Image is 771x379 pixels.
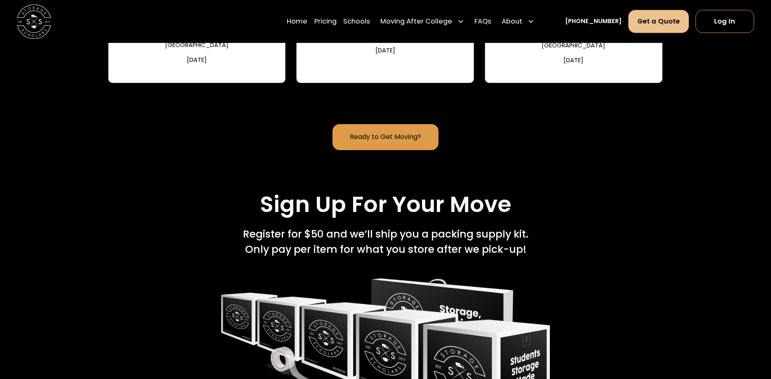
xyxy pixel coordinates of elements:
[696,10,754,33] a: Log In
[628,10,688,33] a: Get a Quote
[187,56,207,65] div: [DATE]
[314,9,337,33] a: Pricing
[498,9,538,33] div: About
[375,46,395,55] div: [DATE]
[564,56,583,65] div: [DATE]
[243,226,528,257] div: Register for $50 and we’ll ship you a packing supply kit. Only pay per item for what you store af...
[260,191,511,218] h2: Sign Up For Your Move
[502,16,522,26] div: About
[332,124,439,150] a: Ready to Get Moving?
[474,9,491,33] a: FAQs
[17,4,51,38] img: Storage Scholars main logo
[542,41,605,50] div: [GEOGRAPHIC_DATA]
[380,16,452,26] div: Moving After College
[377,9,468,33] div: Moving After College
[565,17,622,26] a: [PHONE_NUMBER]
[343,9,370,33] a: Schools
[287,9,307,33] a: Home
